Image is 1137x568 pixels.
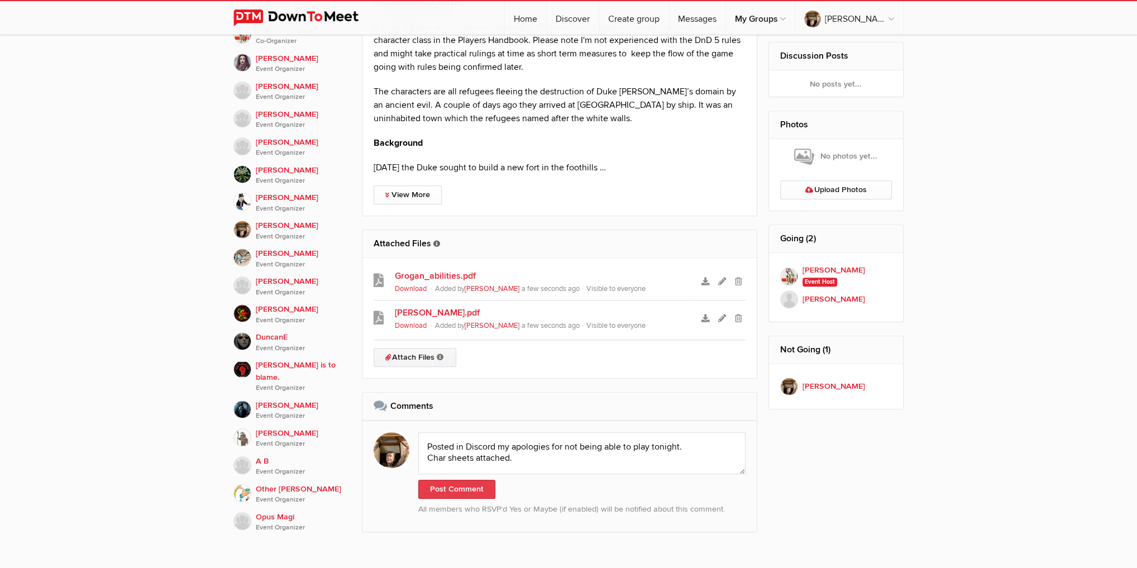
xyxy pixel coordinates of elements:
[233,9,376,26] img: DownToMeet
[256,204,345,214] i: Event Organizer
[233,505,345,533] a: Opus MagiEvent Organizer
[233,304,251,322] img: Jason Bridgeman
[256,316,345,326] i: Event Organizer
[395,284,427,293] a: Download
[256,192,345,214] span: [PERSON_NAME]
[233,298,345,326] a: [PERSON_NAME]Event Organizer
[233,428,251,446] img: Andy T
[803,35,902,36] a: My Profile
[233,103,345,131] a: [PERSON_NAME]Event Organizer
[256,176,345,186] i: Event Organizer
[233,159,345,187] a: [PERSON_NAME]Event Organizer
[256,120,345,130] i: Event Organizer
[586,321,646,330] span: Visible to everyone
[256,495,345,505] i: Event Organizer
[256,523,345,533] i: Event Organizer
[233,221,251,238] img: Ben Jordan
[780,336,892,363] h2: Not Going (1)
[374,137,423,149] strong: Background
[802,380,865,393] b: [PERSON_NAME]
[802,293,865,306] b: [PERSON_NAME]
[256,232,345,242] i: Event Organizer
[256,164,345,187] span: [PERSON_NAME]
[780,180,892,199] a: Upload Photos
[233,214,345,242] a: [PERSON_NAME]Event Organizer
[233,354,345,394] a: [PERSON_NAME] is to blame.Event Organizer
[233,422,345,450] a: [PERSON_NAME]Event Organizer
[256,399,345,422] span: [PERSON_NAME]
[256,92,345,102] i: Event Organizer
[374,393,746,419] h2: Comments
[256,219,345,242] span: [PERSON_NAME]
[256,36,345,46] i: Co-Organizer
[233,109,251,127] img: Tex Nicholls
[256,511,345,533] span: Opus Magi
[374,161,746,174] p: [DATE] the Duke sought to build a new fort in the foothills …
[256,52,345,75] span: [PERSON_NAME]
[374,185,442,204] a: View More
[780,375,892,398] a: [PERSON_NAME]
[374,85,746,125] p: The characters are all refugees fleeing the destruction of Duke [PERSON_NAME]’s domain by an anci...
[233,484,251,502] img: Other Dave
[395,321,427,330] a: Download
[233,360,251,378] img: Mark is to blame.
[233,193,251,211] img: Carl D
[669,1,725,35] a: Messages
[233,242,345,270] a: [PERSON_NAME]Event Organizer
[256,247,345,270] span: [PERSON_NAME]
[256,25,345,47] span: [PERSON_NAME]
[256,411,345,421] i: Event Organizer
[233,54,251,71] img: Kate H
[780,264,892,288] a: [PERSON_NAME] Event Host
[780,290,798,308] img: Geordie Sean
[256,383,345,393] i: Event Organizer
[586,284,646,293] span: Visible to everyone
[256,275,345,298] span: [PERSON_NAME]
[256,303,345,326] span: [PERSON_NAME]
[256,136,345,159] span: [PERSON_NAME]
[233,47,345,75] a: [PERSON_NAME]Event Organizer
[233,137,251,155] img: Geordie Sean
[435,284,522,293] span: Added by
[233,276,251,294] img: Rhys Breare
[233,478,345,505] a: Other [PERSON_NAME]Event Organizer
[233,456,251,474] img: A B
[780,225,892,252] h2: Going (2)
[780,50,848,61] a: Discussion Posts
[256,108,345,131] span: [PERSON_NAME]
[769,70,904,97] div: No posts yet...
[256,483,345,505] span: Other [PERSON_NAME]
[418,480,495,499] button: Post Comment
[374,348,456,367] a: Attach Files
[395,306,691,319] a: [PERSON_NAME].pdf
[802,278,838,287] span: Event Host
[780,119,808,130] a: Photos
[256,260,345,270] i: Event Organizer
[522,284,584,293] span: a few seconds ago
[465,284,519,293] a: [PERSON_NAME]
[233,131,345,159] a: [PERSON_NAME]Event Organizer
[256,343,345,354] i: Event Organizer
[794,147,877,166] span: No photos yet...
[780,268,798,285] img: Malcolm
[256,439,345,449] i: Event Organizer
[780,378,798,395] img: Ben Jordan
[233,512,251,530] img: Opus Magi
[599,1,668,35] a: Create group
[256,359,345,394] span: [PERSON_NAME] is to blame.
[233,249,251,266] img: Gary-H
[256,64,345,74] i: Event Organizer
[256,427,345,450] span: [PERSON_NAME]
[374,230,746,257] h2: Attached Files
[233,326,345,354] a: DuncanEEvent Organizer
[395,269,691,283] a: Grogan_abilities.pdf
[780,288,892,311] a: [PERSON_NAME]
[256,80,345,103] span: [PERSON_NAME]
[256,331,345,354] span: DuncanE
[505,1,546,35] a: Home
[233,75,345,103] a: [PERSON_NAME]Event Organizer
[547,1,599,35] a: Discover
[256,455,345,478] span: A B
[435,321,522,330] span: Added by
[233,165,251,183] img: Mike Horrill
